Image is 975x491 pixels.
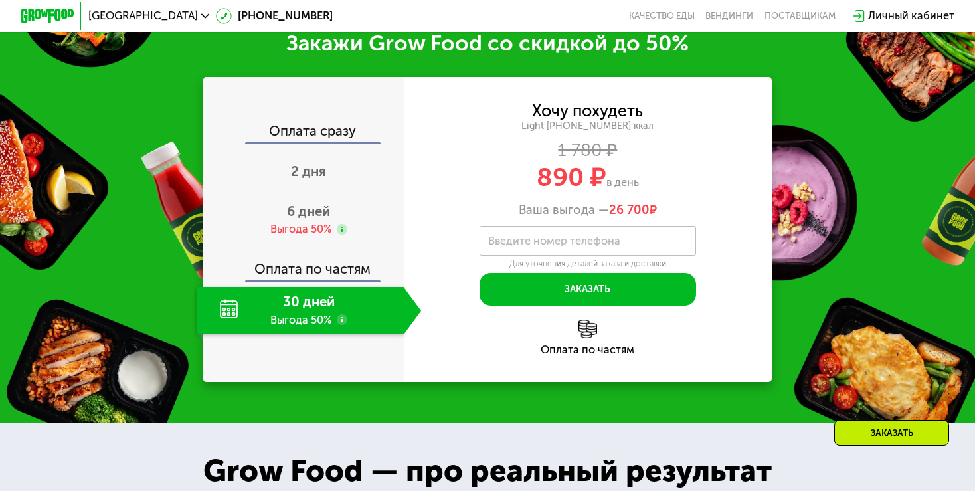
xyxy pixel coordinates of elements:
span: 26 700 [609,203,650,217]
a: Качество еды [629,11,695,21]
a: [PHONE_NUMBER] [216,8,333,24]
div: Оплата по частям [404,345,772,355]
a: Вендинги [705,11,753,21]
div: поставщикам [764,11,836,21]
span: в день [606,176,639,189]
img: l6xcnZfty9opOoJh.png [578,320,598,339]
div: Личный кабинет [868,8,954,24]
div: Выгода 50% [270,222,331,237]
div: Оплата по частям [205,249,404,280]
div: Для уточнения деталей заказа и доставки [480,259,696,270]
div: Оплата сразу [205,124,404,142]
button: Заказать [480,273,696,306]
span: 6 дней [287,203,330,219]
span: [GEOGRAPHIC_DATA] [88,11,198,21]
div: Light [PHONE_NUMBER] ккал [404,120,772,132]
span: 2 дня [291,163,326,179]
div: Хочу похудеть [532,104,643,119]
span: ₽ [609,203,657,217]
div: Ваша выгода — [404,203,772,217]
div: 1 780 ₽ [404,143,772,158]
div: Заказать [834,420,949,446]
label: Введите номер телефона [488,237,620,245]
span: 890 ₽ [537,162,606,193]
